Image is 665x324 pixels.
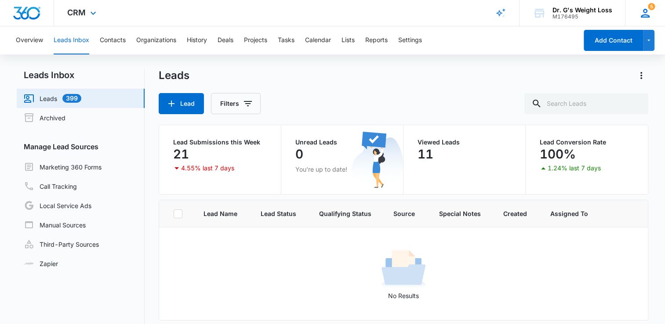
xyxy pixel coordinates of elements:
[418,139,511,145] p: Viewed Leads
[550,209,588,218] span: Assigned To
[24,259,58,268] a: Zapier
[552,14,612,20] div: account id
[24,93,81,104] a: Leads399
[24,239,99,249] a: Third-Party Sources
[187,26,207,54] button: History
[24,181,77,191] a: Call Tracking
[552,7,612,14] div: account name
[159,93,204,114] button: Lead
[24,112,65,123] a: Archived
[365,26,388,54] button: Reports
[295,147,303,161] p: 0
[398,26,422,54] button: Settings
[24,162,102,172] a: Marketing 360 Forms
[305,26,331,54] button: Calendar
[295,139,389,145] p: Unread Leads
[211,93,261,114] button: Filters
[540,147,576,161] p: 100%
[634,68,648,83] button: Actions
[648,3,655,10] div: notifications count
[159,69,189,82] h1: Leads
[203,209,240,218] span: Lead Name
[173,147,189,161] p: 21
[503,209,529,218] span: Created
[16,26,43,54] button: Overview
[244,26,267,54] button: Projects
[24,200,91,211] a: Local Service Ads
[17,68,145,82] h2: Leads Inbox
[540,139,634,145] p: Lead Conversion Rate
[342,26,355,54] button: Lists
[382,247,425,291] img: No Results
[67,8,86,17] span: CRM
[100,26,126,54] button: Contacts
[261,209,298,218] span: Lead Status
[160,291,647,300] p: No Results
[524,93,648,114] input: Search Leads
[173,139,267,145] p: Lead Submissions this Week
[319,209,372,218] span: Qualifying Status
[17,141,145,152] h3: Manage Lead Sources
[584,30,643,51] button: Add Contact
[218,26,233,54] button: Deals
[548,165,601,171] p: 1.24% last 7 days
[393,209,418,218] span: Source
[54,26,89,54] button: Leads Inbox
[24,220,86,230] a: Manual Sources
[181,165,234,171] p: 4.55% last 7 days
[439,209,482,218] span: Special Notes
[418,147,433,161] p: 11
[648,3,655,10] span: 5
[295,165,389,174] p: You’re up to date!
[136,26,176,54] button: Organizations
[278,26,294,54] button: Tasks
